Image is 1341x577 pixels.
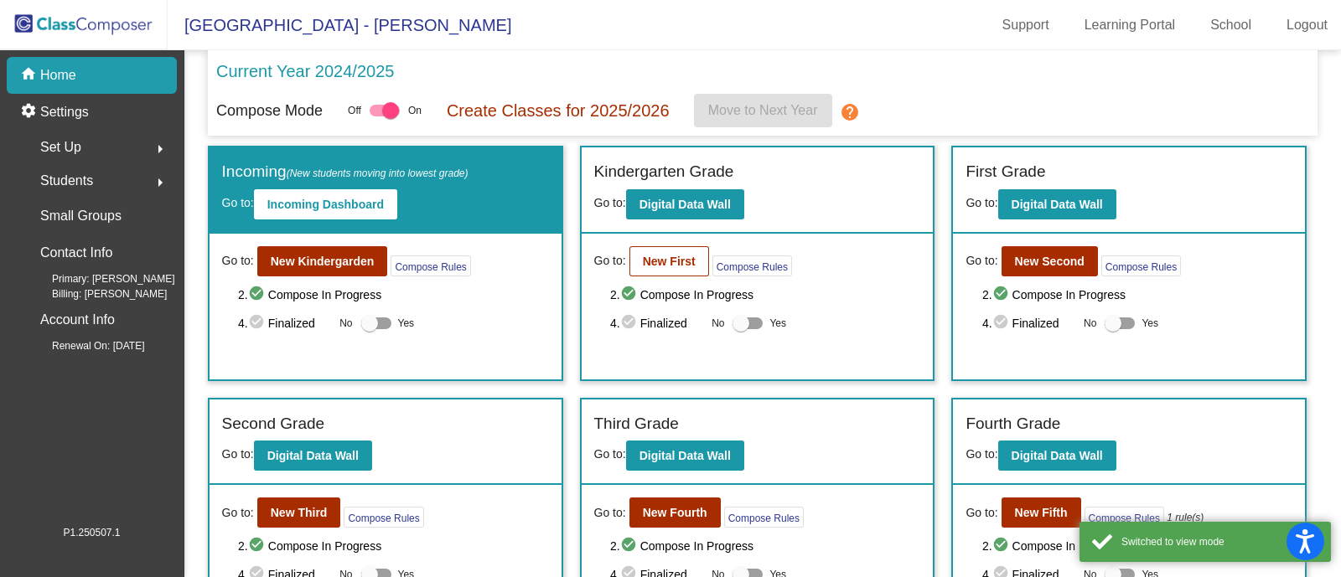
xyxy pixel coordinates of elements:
[620,313,640,333] mat-icon: check_circle
[391,255,470,276] button: Compose Rules
[40,204,122,228] p: Small Groups
[594,504,626,522] span: Go to:
[626,189,744,219] button: Digital Data Wall
[222,160,469,184] label: Incoming
[1273,12,1341,39] a: Logout
[643,506,707,519] b: New Fourth
[724,507,804,528] button: Compose Rules
[407,103,421,118] span: On
[257,497,341,528] button: New Third
[594,252,626,270] span: Go to:
[610,536,920,556] span: 2. Compose In Progress
[222,504,254,522] span: Go to:
[271,255,375,268] b: New Kindergarden
[1015,255,1085,268] b: New Second
[40,241,112,265] p: Contact Info
[40,308,115,332] p: Account Info
[610,285,920,305] span: 2. Compose In Progress
[982,285,1292,305] span: 2. Compose In Progress
[1167,510,1204,525] i: 1 rule(s)
[966,412,1060,436] label: Fourth Grade
[620,285,640,305] mat-icon: check_circle
[238,285,548,305] span: 2. Compose In Progress
[1015,506,1068,519] b: New Fifth
[1101,255,1181,276] button: Compose Rules
[708,103,818,117] span: Move to Next Year
[150,173,170,193] mat-icon: arrow_right
[992,285,1012,305] mat-icon: check_circle
[626,440,744,471] button: Digital Data Wall
[594,196,626,209] span: Go to:
[25,286,167,301] span: Billing: [PERSON_NAME]
[168,12,511,39] span: [GEOGRAPHIC_DATA] - [PERSON_NAME]
[1012,198,1103,211] b: Digital Data Wall
[20,65,40,85] mat-icon: home
[287,167,469,179] span: (New students moving into lowest grade)
[25,338,144,353] span: Renewal On: [DATE]
[982,536,1292,556] span: 2. Compose In Progress
[643,255,696,268] b: New First
[150,139,170,159] mat-icon: arrow_right
[238,313,331,333] span: 4. Finalized
[1121,534,1318,549] div: Switched to view mode
[222,412,325,436] label: Second Grade
[992,313,1012,333] mat-icon: check_circle
[1002,497,1081,528] button: New Fifth
[639,198,731,211] b: Digital Data Wall
[257,246,388,276] button: New Kindergarden
[348,103,361,118] span: Off
[222,252,254,270] span: Go to:
[1012,449,1103,462] b: Digital Data Wall
[40,169,93,193] span: Students
[1197,12,1265,39] a: School
[712,255,792,276] button: Compose Rules
[254,440,372,471] button: Digital Data Wall
[40,65,76,85] p: Home
[966,252,997,270] span: Go to:
[982,313,1075,333] span: 4. Finalized
[248,285,268,305] mat-icon: check_circle
[216,100,323,122] p: Compose Mode
[238,536,548,556] span: 2. Compose In Progress
[398,313,415,333] span: Yes
[248,313,268,333] mat-icon: check_circle
[1071,12,1189,39] a: Learning Portal
[267,198,384,211] b: Incoming Dashboard
[629,246,709,276] button: New First
[222,196,254,209] span: Go to:
[40,102,89,122] p: Settings
[25,271,175,286] span: Primary: [PERSON_NAME]
[339,316,352,331] span: No
[620,536,640,556] mat-icon: check_circle
[248,536,268,556] mat-icon: check_circle
[594,447,626,461] span: Go to:
[216,59,394,84] p: Current Year 2024/2025
[989,12,1063,39] a: Support
[769,313,786,333] span: Yes
[694,94,832,127] button: Move to Next Year
[992,536,1012,556] mat-icon: check_circle
[446,98,669,123] p: Create Classes for 2025/2026
[639,449,731,462] b: Digital Data Wall
[344,507,423,528] button: Compose Rules
[1142,313,1158,333] span: Yes
[966,447,997,461] span: Go to:
[254,189,397,219] button: Incoming Dashboard
[998,189,1116,219] button: Digital Data Wall
[267,449,359,462] b: Digital Data Wall
[966,160,1045,184] label: First Grade
[222,447,254,461] span: Go to:
[594,412,679,436] label: Third Grade
[966,196,997,209] span: Go to:
[20,102,40,122] mat-icon: settings
[1085,507,1164,528] button: Compose Rules
[998,440,1116,471] button: Digital Data Wall
[271,506,328,519] b: New Third
[966,504,997,522] span: Go to:
[629,497,721,528] button: New Fourth
[40,136,81,159] span: Set Up
[610,313,703,333] span: 4. Finalized
[839,102,859,122] mat-icon: help
[712,316,724,331] span: No
[1002,246,1098,276] button: New Second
